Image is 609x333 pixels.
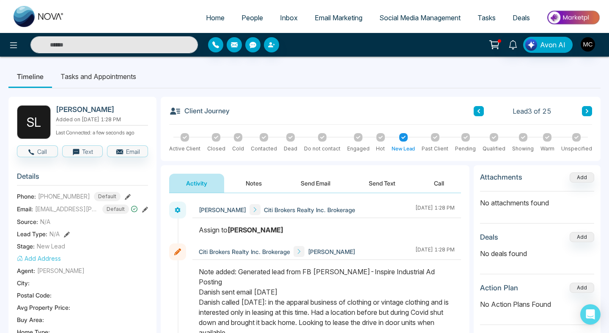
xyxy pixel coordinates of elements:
[17,266,35,275] span: Agent:
[107,145,148,157] button: Email
[199,247,290,256] span: Citi Brokers Realty Inc. Brokerage
[17,229,47,238] span: Lead Type:
[17,303,70,312] span: Avg Property Price :
[570,283,594,293] button: Add
[272,10,306,26] a: Inbox
[417,174,461,193] button: Call
[308,247,355,256] span: [PERSON_NAME]
[62,145,103,157] button: Text
[561,145,592,153] div: Unspecified
[504,10,538,26] a: Deals
[480,299,594,309] p: No Action Plans Found
[284,174,347,193] button: Send Email
[17,242,35,251] span: Stage:
[570,173,594,180] span: Add
[199,205,246,214] span: [PERSON_NAME]
[525,39,537,51] img: Lead Flow
[304,145,340,153] div: Do not contact
[17,172,148,185] h3: Details
[415,204,455,215] div: [DATE] 1:28 PM
[37,242,65,251] span: New Lead
[580,304,601,325] div: Open Intercom Messenger
[56,105,145,114] h2: [PERSON_NAME]
[17,291,52,300] span: Postal Code :
[233,10,272,26] a: People
[280,14,298,22] span: Inbox
[40,217,50,226] span: N/A
[52,65,145,88] li: Tasks and Appointments
[376,145,385,153] div: Hot
[206,14,225,22] span: Home
[480,284,518,292] h3: Action Plan
[17,254,61,263] button: Add Address
[198,10,233,26] a: Home
[284,145,297,153] div: Dead
[415,246,455,257] div: [DATE] 1:28 PM
[315,14,362,22] span: Email Marketing
[352,174,412,193] button: Send Text
[17,145,58,157] button: Call
[306,10,371,26] a: Email Marketing
[56,127,148,136] p: Last Connected: a few seconds ago
[17,315,44,324] span: Buy Area :
[17,192,36,201] span: Phone:
[169,105,230,117] h3: Client Journey
[241,14,263,22] span: People
[523,37,573,53] button: Avon AI
[102,205,129,214] span: Default
[371,10,469,26] a: Social Media Management
[581,37,595,52] img: User Avatar
[37,266,85,275] span: [PERSON_NAME]
[251,145,277,153] div: Contacted
[392,145,415,153] div: New Lead
[35,205,99,213] span: [EMAIL_ADDRESS][PERSON_NAME][DOMAIN_NAME]
[56,116,148,123] p: Added on [DATE] 1:28 PM
[570,232,594,242] button: Add
[543,8,604,27] img: Market-place.gif
[480,173,522,181] h3: Attachments
[169,174,224,193] button: Activity
[169,145,200,153] div: Active Client
[17,217,38,226] span: Source:
[49,229,60,238] span: N/A
[229,174,279,193] button: Notes
[379,14,461,22] span: Social Media Management
[480,233,498,241] h3: Deals
[347,145,370,153] div: Engaged
[455,145,476,153] div: Pending
[17,105,51,139] div: S L
[477,14,496,22] span: Tasks
[38,192,90,201] span: [PHONE_NUMBER]
[207,145,225,153] div: Closed
[480,248,594,259] p: No deals found
[17,205,33,213] span: Email:
[540,145,554,153] div: Warm
[8,65,52,88] li: Timeline
[17,278,30,287] span: City :
[513,106,551,116] span: Lead 3 of 25
[94,192,121,201] span: Default
[422,145,448,153] div: Past Client
[513,14,530,22] span: Deals
[14,6,64,27] img: Nova CRM Logo
[483,145,505,153] div: Qualified
[232,145,244,153] div: Cold
[480,191,594,208] p: No attachments found
[540,40,565,50] span: Avon AI
[512,145,534,153] div: Showing
[469,10,504,26] a: Tasks
[570,172,594,183] button: Add
[264,205,355,214] span: Citi Brokers Realty Inc. Brokerage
